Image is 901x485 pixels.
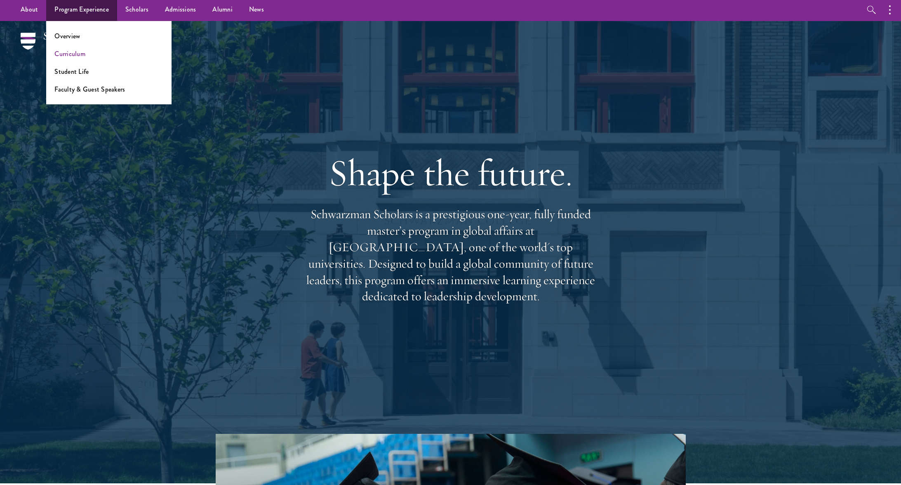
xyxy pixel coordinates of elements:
[54,49,85,59] a: Curriculum
[54,67,89,76] a: Student Life
[54,85,125,94] a: Faculty & Guest Speakers
[302,150,599,196] h1: Shape the future.
[21,33,107,61] img: Schwarzman Scholars
[54,31,80,41] a: Overview
[302,206,599,305] p: Schwarzman Scholars is a prestigious one-year, fully funded master’s program in global affairs at...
